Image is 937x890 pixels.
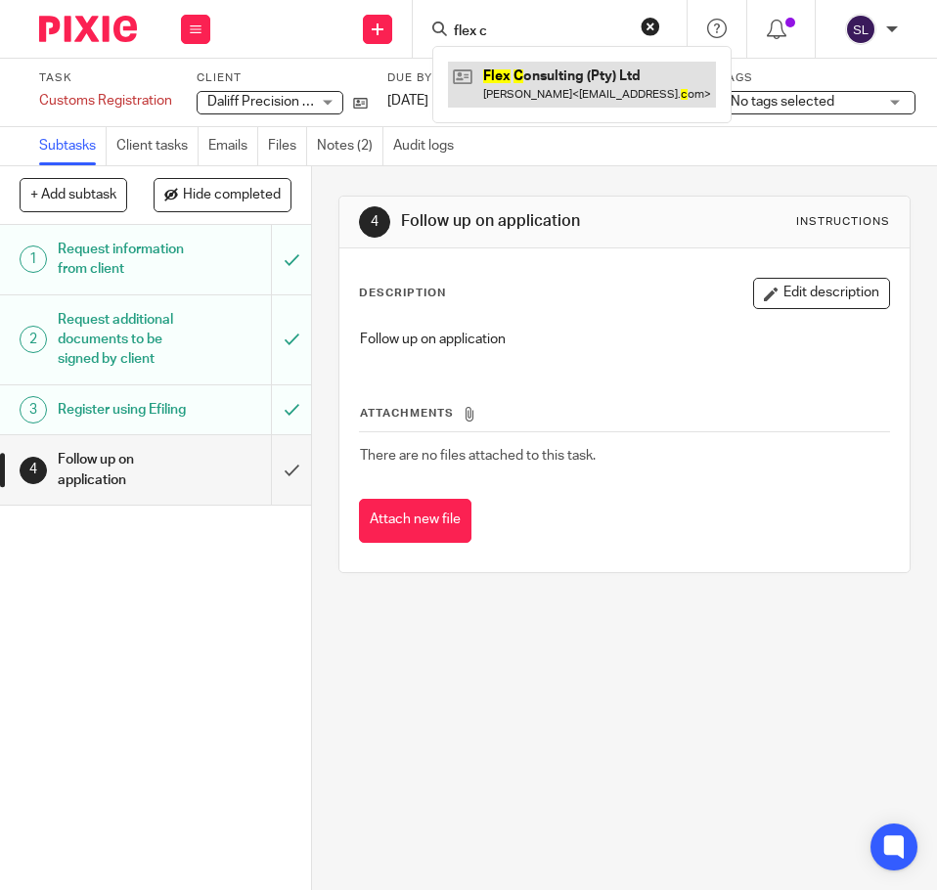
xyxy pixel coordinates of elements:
button: + Add subtask [20,178,127,211]
div: 2 [20,326,47,353]
p: Description [359,286,446,301]
img: Pixie [39,16,137,42]
a: Audit logs [393,127,464,165]
h1: Request information from client [58,235,187,285]
button: Attach new file [359,499,471,543]
div: 3 [20,396,47,423]
span: No tags selected [731,95,834,109]
a: Notes (2) [317,127,383,165]
span: Daliff Precision Engineering (Pty) Ltd [207,95,430,109]
h1: Request additional documents to be signed by client [58,305,187,375]
label: Client [197,70,368,86]
h1: Follow up on application [58,445,187,495]
span: [DATE] [387,94,428,108]
img: svg%3E [845,14,876,45]
label: Due by [387,70,475,86]
span: There are no files attached to this task. [360,449,596,463]
button: Hide completed [154,178,291,211]
a: Files [268,127,307,165]
label: Task [39,70,172,86]
div: Customs Registration [39,91,172,111]
span: Attachments [360,408,454,419]
div: 4 [20,457,47,484]
button: Clear [641,17,660,36]
a: Client tasks [116,127,199,165]
label: Tags [720,70,915,86]
div: 4 [359,206,390,238]
p: Follow up on application [360,330,889,349]
span: Hide completed [183,188,281,203]
h1: Follow up on application [401,211,667,232]
input: Search [452,23,628,41]
a: Emails [208,127,258,165]
button: Edit description [753,278,890,309]
div: Instructions [796,214,890,230]
div: 1 [20,245,47,273]
h1: Register using Efiling [58,395,187,424]
a: Subtasks [39,127,107,165]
